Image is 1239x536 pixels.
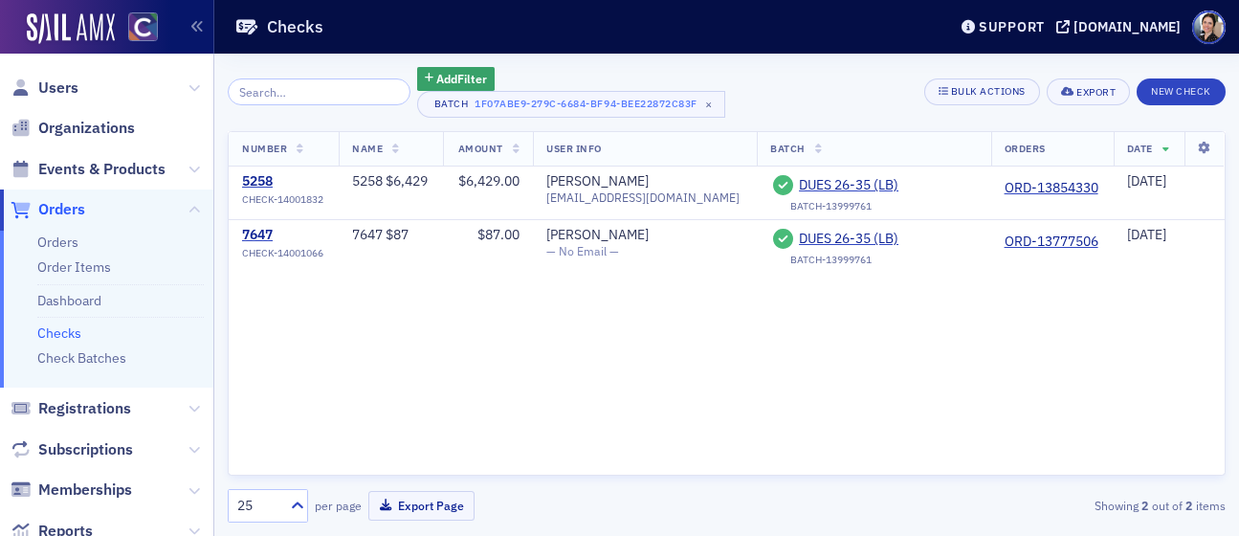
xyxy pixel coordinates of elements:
[38,159,166,180] span: Events & Products
[11,78,78,99] a: Users
[128,12,158,42] img: SailAMX
[368,491,475,521] button: Export Page
[37,349,126,367] a: Check Batches
[431,98,472,110] div: Batch
[37,258,111,276] a: Order Items
[546,173,649,190] a: [PERSON_NAME]
[1183,497,1196,514] strong: 2
[352,227,430,244] div: 7647 $87
[906,497,1226,514] div: Showing out of items
[11,159,166,180] a: Events & Products
[38,439,133,460] span: Subscriptions
[458,172,520,190] span: $6,429.00
[546,190,740,205] span: [EMAIL_ADDRESS][DOMAIN_NAME]
[38,480,132,501] span: Memberships
[242,247,323,259] span: CHECK-14001066
[38,199,85,220] span: Orders
[11,118,135,139] a: Organizations
[477,226,520,243] span: $87.00
[352,173,430,190] div: 5258 $6,429
[790,200,872,212] div: BATCH-13999761
[38,78,78,99] span: Users
[1127,172,1166,190] span: [DATE]
[1137,81,1226,99] a: New Check
[11,480,132,501] a: Memberships
[1005,180,1098,197] a: ORD-13854330
[352,142,383,155] span: Name
[546,244,619,258] span: — No Email —
[1192,11,1226,44] span: Profile
[546,227,649,244] a: [PERSON_NAME]
[1056,20,1187,33] button: [DOMAIN_NAME]
[115,12,158,45] a: View Homepage
[436,70,487,87] span: Add Filter
[1076,87,1116,98] div: Export
[700,96,718,113] span: ×
[27,13,115,44] img: SailAMX
[315,497,362,514] label: per page
[37,292,101,309] a: Dashboard
[799,231,973,248] a: DUES 26-35 (LB)
[770,142,806,155] span: Batch
[11,398,131,419] a: Registrations
[1005,142,1046,155] span: Orders
[38,398,131,419] span: Registrations
[242,227,323,244] a: 7647
[1139,497,1152,514] strong: 2
[11,199,85,220] a: Orders
[37,234,78,251] a: Orders
[237,496,279,516] div: 25
[458,142,503,155] span: Amount
[11,439,133,460] a: Subscriptions
[951,86,1026,97] div: Bulk Actions
[1127,226,1166,243] span: [DATE]
[242,142,287,155] span: Number
[790,254,872,266] div: BATCH-13999761
[38,118,135,139] span: Organizations
[228,78,410,105] input: Search…
[37,324,81,342] a: Checks
[242,193,323,206] span: CHECK-14001832
[1137,78,1226,105] button: New Check
[475,98,697,110] div: 1f07abe9-279c-6684-bf94-bee22872c83f
[267,15,323,38] h1: Checks
[979,18,1045,35] div: Support
[1127,142,1153,155] span: Date
[546,142,602,155] span: User Info
[924,78,1040,105] button: Bulk Actions
[1047,78,1130,105] button: Export
[799,177,973,194] a: DUES 26-35 (LB)
[417,67,496,91] button: AddFilter
[1005,234,1098,251] a: ORD-13777506
[417,91,725,118] button: Batch1f07abe9-279c-6684-bf94-bee22872c83f×
[1073,18,1181,35] div: [DOMAIN_NAME]
[242,173,323,190] a: 5258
